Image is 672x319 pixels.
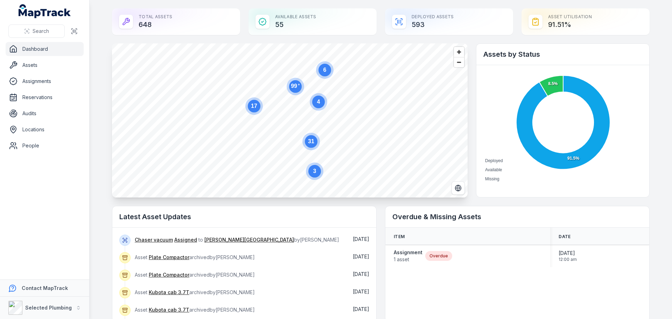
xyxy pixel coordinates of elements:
[485,167,502,172] span: Available
[6,106,84,120] a: Audits
[559,250,577,257] span: [DATE]
[6,139,84,153] a: People
[353,236,369,242] span: [DATE]
[485,158,503,163] span: Deployed
[298,83,300,86] tspan: +
[559,234,570,240] span: Date
[149,306,189,313] a: Kubota cab 3.7T
[25,305,72,311] strong: Selected Plumbing
[308,138,314,144] text: 31
[149,254,189,261] a: Plate Compactor
[135,289,255,295] span: Asset archived by [PERSON_NAME]
[204,236,294,243] a: [PERSON_NAME][GEOGRAPHIC_DATA]
[394,249,422,263] a: Assignment1 asset
[394,234,405,240] span: Item
[425,251,452,261] div: Overdue
[485,176,499,181] span: Missing
[251,103,257,109] text: 17
[19,4,71,18] a: MapTrack
[394,249,422,256] strong: Assignment
[174,236,197,243] a: Assigned
[22,285,68,291] strong: Contact MapTrack
[313,168,316,174] text: 3
[454,47,464,57] button: Zoom in
[149,289,189,296] a: Kubota cab 3.7T
[33,28,49,35] span: Search
[323,67,327,73] text: 6
[317,99,320,105] text: 4
[559,257,577,262] span: 12:00 am
[6,74,84,88] a: Assignments
[353,271,369,277] span: [DATE]
[149,271,189,278] a: Plate Compactor
[135,307,255,313] span: Asset archived by [PERSON_NAME]
[6,90,84,104] a: Reservations
[353,289,369,294] time: 8/19/2025, 10:32:04 AM
[353,271,369,277] time: 8/19/2025, 10:32:04 AM
[394,256,422,263] span: 1 asset
[353,306,369,312] time: 8/19/2025, 10:32:04 AM
[112,43,468,197] canvas: Map
[559,250,577,262] time: 7/31/2025, 12:00:00 AM
[483,49,642,59] h2: Assets by Status
[135,272,255,278] span: Asset archived by [PERSON_NAME]
[451,181,465,195] button: Switch to Satellite View
[6,42,84,56] a: Dashboard
[353,306,369,312] span: [DATE]
[353,254,369,259] span: [DATE]
[135,237,339,243] span: to by [PERSON_NAME]
[135,236,173,243] a: Chaser vacuum
[454,57,464,67] button: Zoom out
[392,212,642,222] h2: Overdue & Missing Assets
[135,254,255,260] span: Asset archived by [PERSON_NAME]
[6,123,84,137] a: Locations
[119,212,369,222] h2: Latest Asset Updates
[353,254,369,259] time: 8/19/2025, 10:32:04 AM
[353,289,369,294] span: [DATE]
[353,236,369,242] time: 8/19/2025, 1:38:57 PM
[6,58,84,72] a: Assets
[291,83,300,89] text: 99
[8,25,65,38] button: Search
